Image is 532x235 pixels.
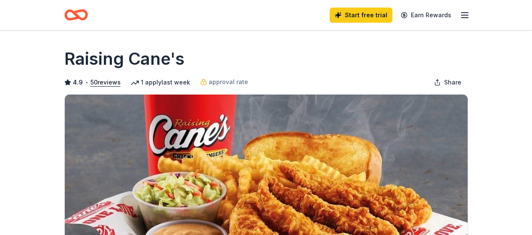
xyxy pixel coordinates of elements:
button: 50reviews [90,77,121,87]
span: • [85,79,88,86]
div: 1 apply last week [131,77,190,87]
a: Start free trial [330,8,392,23]
a: Earn Rewards [396,8,456,23]
h1: Raising Cane's [64,47,185,71]
span: 4.9 [73,77,83,87]
button: Share [427,74,468,91]
span: Share [444,77,461,87]
span: approval rate [209,77,248,87]
a: Home [64,5,88,25]
a: approval rate [200,77,248,87]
